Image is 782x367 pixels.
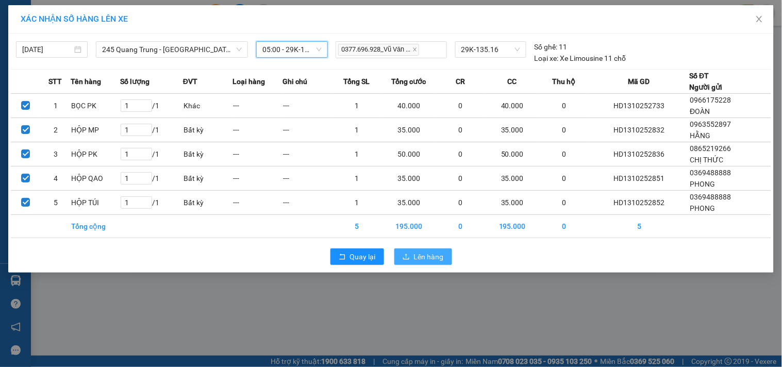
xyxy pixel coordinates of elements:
td: HD1310252832 [589,118,690,142]
td: 3 [41,142,71,166]
td: --- [282,166,332,191]
td: HỘP MP [71,118,121,142]
span: Tên hàng [71,76,101,87]
button: uploadLên hàng [394,248,452,265]
td: 195.000 [382,215,436,238]
td: 35.000 [382,166,436,191]
td: 1 [332,191,382,215]
span: Mã GD [628,76,650,87]
span: upload [403,253,410,261]
td: Tổng cộng [71,215,121,238]
td: 0 [436,215,486,238]
td: / 1 [120,191,183,215]
td: 0 [436,166,486,191]
td: 1 [41,94,71,118]
span: Số lượng [120,76,149,87]
td: 0 [539,215,589,238]
span: Loại hàng [233,76,265,87]
span: Tổng SL [344,76,370,87]
td: --- [233,166,283,191]
td: --- [233,94,283,118]
span: Số ghế: [535,41,558,53]
td: 0 [436,142,486,166]
td: Bất kỳ [183,118,233,142]
span: 245 Quang Trung - Thái Nguyên [102,42,242,57]
td: 0 [436,118,486,142]
td: Khác [183,94,233,118]
td: 2 [41,118,71,142]
span: down [236,46,242,53]
span: 0966175228 [690,96,731,104]
span: 29K-135.16 [461,42,520,57]
span: 0369488888 [690,193,731,201]
span: Tổng cước [391,76,426,87]
button: Close [745,5,774,34]
td: 35.000 [382,118,436,142]
td: 50.000 [382,142,436,166]
td: HD1310252836 [589,142,690,166]
span: close [412,47,418,52]
td: 40.000 [486,94,539,118]
td: HỘP TÚI [71,191,121,215]
td: 4 [41,166,71,191]
td: 1 [332,94,382,118]
td: / 1 [120,118,183,142]
td: 1 [332,142,382,166]
span: XÁC NHẬN SỐ HÀNG LÊN XE [21,14,128,24]
td: 0 [436,94,486,118]
td: 0 [539,191,589,215]
span: Loại xe: [535,53,559,64]
input: 14/10/2025 [22,44,72,55]
span: ĐOÀN [690,107,710,115]
span: 0963552897 [690,120,731,128]
span: CR [456,76,465,87]
span: PHONG [690,180,716,188]
td: HD1310252852 [589,191,690,215]
td: --- [233,142,283,166]
td: 0 [539,94,589,118]
span: close [755,15,763,23]
span: HẰNG [690,131,711,140]
td: --- [233,191,283,215]
td: 0 [539,142,589,166]
td: 5 [41,191,71,215]
div: Số ĐT Người gửi [690,70,723,93]
td: BỌC PK [71,94,121,118]
td: Bất kỳ [183,142,233,166]
td: 0 [539,118,589,142]
td: / 1 [120,166,183,191]
td: --- [282,118,332,142]
span: Quay lại [350,251,376,262]
td: HD1310252733 [589,94,690,118]
span: 0865219266 [690,144,731,153]
td: HỘP QAO [71,166,121,191]
td: 1 [332,118,382,142]
div: 11 [535,41,568,53]
span: PHONG [690,204,716,212]
td: 35.000 [486,191,539,215]
button: rollbackQuay lại [330,248,384,265]
td: 0 [539,166,589,191]
span: STT [48,76,62,87]
td: 35.000 [486,166,539,191]
td: 35.000 [486,118,539,142]
span: 0377.696.928_Vũ Văn ... [338,44,419,56]
span: CHỊ THỨC [690,156,724,164]
td: 0 [436,191,486,215]
td: 5 [332,215,382,238]
td: HỘP PK [71,142,121,166]
td: / 1 [120,142,183,166]
span: Lên hàng [414,251,444,262]
td: Bất kỳ [183,166,233,191]
td: --- [282,94,332,118]
span: 05:00 - 29K-135.16 [262,42,322,57]
td: 1 [332,166,382,191]
span: Ghi chú [282,76,307,87]
span: CC [508,76,517,87]
div: Xe Limousine 11 chỗ [535,53,626,64]
td: 5 [589,215,690,238]
td: 40.000 [382,94,436,118]
span: 0369488888 [690,169,731,177]
td: / 1 [120,94,183,118]
td: --- [282,142,332,166]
